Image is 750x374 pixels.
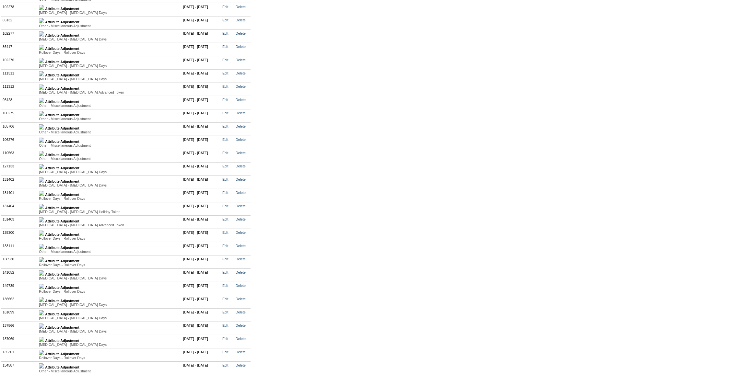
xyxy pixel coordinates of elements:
[45,339,79,343] b: Attribute Adjustment
[39,37,180,41] div: [MEDICAL_DATA] - [MEDICAL_DATA] Days
[45,60,79,64] b: Attribute Adjustment
[45,312,79,316] b: Attribute Adjustment
[39,210,180,214] div: [MEDICAL_DATA] - [MEDICAL_DATA] Holiday Token
[39,130,180,134] div: Other - Miscellaneous Adjustment
[182,295,221,308] td: [DATE] - [DATE]
[222,111,228,115] a: Edit
[1,56,37,69] td: 102276
[1,322,37,335] td: 137866
[236,231,246,234] a: Delete
[222,270,228,274] a: Edit
[222,45,228,49] a: Edit
[1,29,37,43] td: 102277
[39,58,44,63] img: b_plus.gif
[39,157,180,161] div: Other - Miscellaneous Adjustment
[222,284,228,288] a: Edit
[182,3,221,16] td: [DATE] - [DATE]
[222,31,228,35] a: Edit
[1,308,37,322] td: 161899
[182,109,221,122] td: [DATE] - [DATE]
[39,369,180,373] div: Other - Miscellaneous Adjustment
[1,69,37,83] td: 111311
[222,323,228,327] a: Edit
[222,204,228,208] a: Edit
[45,153,79,157] b: Attribute Adjustment
[39,343,180,346] div: [MEDICAL_DATA] - [MEDICAL_DATA] Days
[45,272,79,276] b: Attribute Adjustment
[45,352,79,356] b: Attribute Adjustment
[1,348,37,361] td: 135301
[236,350,246,354] a: Delete
[1,268,37,282] td: 141052
[39,350,44,355] img: b_plus.gif
[39,170,180,174] div: [MEDICAL_DATA] - [MEDICAL_DATA] Days
[45,206,79,210] b: Attribute Adjustment
[222,177,228,181] a: Edit
[39,85,44,90] img: b_plus.gif
[45,219,79,223] b: Attribute Adjustment
[1,255,37,268] td: 130530
[39,303,180,307] div: [MEDICAL_DATA] - [MEDICAL_DATA] Days
[182,69,221,83] td: [DATE] - [DATE]
[236,85,246,88] a: Delete
[1,335,37,348] td: 137069
[39,356,180,360] div: Rollover Days - Rollover Days
[39,223,180,227] div: [MEDICAL_DATA] - [MEDICAL_DATA] Advanced Token
[182,56,221,69] td: [DATE] - [DATE]
[1,109,37,122] td: 106275
[39,138,44,143] img: b_plus.gif
[39,363,44,368] img: b_plus.gif
[39,164,44,169] img: b_plus.gif
[182,322,221,335] td: [DATE] - [DATE]
[236,98,246,102] a: Delete
[39,24,180,28] div: Other - Miscellaneous Adjustment
[236,71,246,75] a: Delete
[236,297,246,301] a: Delete
[222,98,228,102] a: Edit
[236,284,246,288] a: Delete
[1,202,37,215] td: 131404
[39,111,44,116] img: b_plus.gif
[39,257,44,262] img: b_plus.gif
[182,268,221,282] td: [DATE] - [DATE]
[39,71,44,76] img: b_plus.gif
[39,316,180,320] div: [MEDICAL_DATA] - [MEDICAL_DATA] Days
[222,164,228,168] a: Edit
[39,263,180,267] div: Rollover Days - Rollover Days
[182,96,221,109] td: [DATE] - [DATE]
[236,204,246,208] a: Delete
[222,363,228,367] a: Edit
[1,3,37,16] td: 102278
[182,308,221,322] td: [DATE] - [DATE]
[39,5,44,10] img: b_plus.gif
[1,43,37,56] td: 86417
[1,136,37,149] td: 106276
[182,229,221,242] td: [DATE] - [DATE]
[45,193,79,197] b: Attribute Adjustment
[222,71,228,75] a: Edit
[182,202,221,215] td: [DATE] - [DATE]
[45,73,79,77] b: Attribute Adjustment
[39,124,44,130] img: b_plus.gif
[236,337,246,341] a: Delete
[182,149,221,162] td: [DATE] - [DATE]
[39,197,180,200] div: Rollover Days - Rollover Days
[39,284,44,289] img: b_plus.gif
[236,310,246,314] a: Delete
[222,191,228,195] a: Edit
[39,64,180,68] div: [MEDICAL_DATA] - [MEDICAL_DATA] Days
[39,217,44,222] img: b_plus.gif
[222,58,228,62] a: Edit
[182,189,221,202] td: [DATE] - [DATE]
[39,18,44,23] img: b_plus.gif
[222,337,228,341] a: Edit
[236,45,246,49] a: Delete
[182,348,221,361] td: [DATE] - [DATE]
[39,77,180,81] div: [MEDICAL_DATA] - [MEDICAL_DATA] Days
[39,323,44,329] img: b_plus.gif
[39,276,180,280] div: [MEDICAL_DATA] - [MEDICAL_DATA] Days
[45,246,79,250] b: Attribute Adjustment
[222,257,228,261] a: Edit
[39,329,180,333] div: [MEDICAL_DATA] - [MEDICAL_DATA] Days
[39,191,44,196] img: b_plus.gif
